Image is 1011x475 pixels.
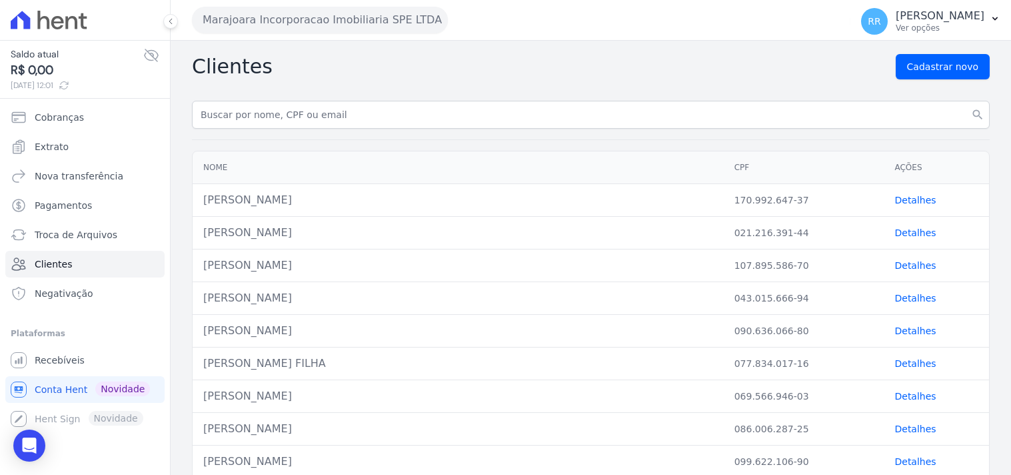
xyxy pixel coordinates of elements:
[35,140,69,153] span: Extrato
[35,258,72,271] span: Clientes
[5,192,165,219] a: Pagamentos
[5,280,165,307] a: Negativação
[203,454,713,470] div: [PERSON_NAME]
[966,101,990,129] button: search
[203,225,713,241] div: [PERSON_NAME]
[5,251,165,278] a: Clientes
[35,169,123,183] span: Nova transferência
[11,79,143,91] span: [DATE] 12:01
[724,250,884,282] td: 107.895.586-70
[5,104,165,131] a: Cobranças
[896,23,984,33] p: Ver opções
[894,326,936,336] a: Detalhes
[724,217,884,250] td: 021.216.391-44
[971,108,984,121] i: search
[5,163,165,189] a: Nova transferência
[894,358,936,369] a: Detalhes
[11,61,143,79] span: R$ 0,00
[13,430,45,462] div: Open Intercom Messenger
[193,151,724,184] th: Nome
[11,104,159,432] nav: Sidebar
[724,184,884,217] td: 170.992.647-37
[35,111,84,124] span: Cobranças
[896,54,990,79] a: Cadastrar novo
[192,7,448,33] button: Marajoara Incorporacao Imobiliaria SPE LTDA
[884,151,989,184] th: Ações
[35,383,87,396] span: Conta Hent
[5,347,165,374] a: Recebíveis
[724,315,884,348] td: 090.636.066-80
[203,323,713,339] div: [PERSON_NAME]
[868,17,880,26] span: RR
[724,282,884,315] td: 043.015.666-94
[894,293,936,304] a: Detalhes
[894,260,936,271] a: Detalhes
[203,421,713,437] div: [PERSON_NAME]
[724,413,884,446] td: 086.006.287-25
[35,354,85,367] span: Recebíveis
[894,227,936,238] a: Detalhes
[724,380,884,413] td: 069.566.946-03
[203,258,713,274] div: [PERSON_NAME]
[11,47,143,61] span: Saldo atual
[35,199,92,212] span: Pagamentos
[724,151,884,184] th: CPF
[5,133,165,160] a: Extrato
[894,424,936,434] a: Detalhes
[894,195,936,205] a: Detalhes
[35,228,117,242] span: Troca de Arquivos
[203,356,713,372] div: [PERSON_NAME] FILHA
[724,348,884,380] td: 077.834.017-16
[11,326,159,342] div: Plataformas
[192,55,273,79] h2: Clientes
[907,60,978,73] span: Cadastrar novo
[894,391,936,402] a: Detalhes
[192,101,990,129] input: Buscar por nome, CPF ou email
[894,456,936,467] a: Detalhes
[95,382,150,396] span: Novidade
[5,376,165,403] a: Conta Hent Novidade
[203,192,713,208] div: [PERSON_NAME]
[203,290,713,306] div: [PERSON_NAME]
[896,9,984,23] p: [PERSON_NAME]
[203,388,713,404] div: [PERSON_NAME]
[850,3,1011,40] button: RR [PERSON_NAME] Ver opções
[35,287,93,300] span: Negativação
[5,221,165,248] a: Troca de Arquivos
